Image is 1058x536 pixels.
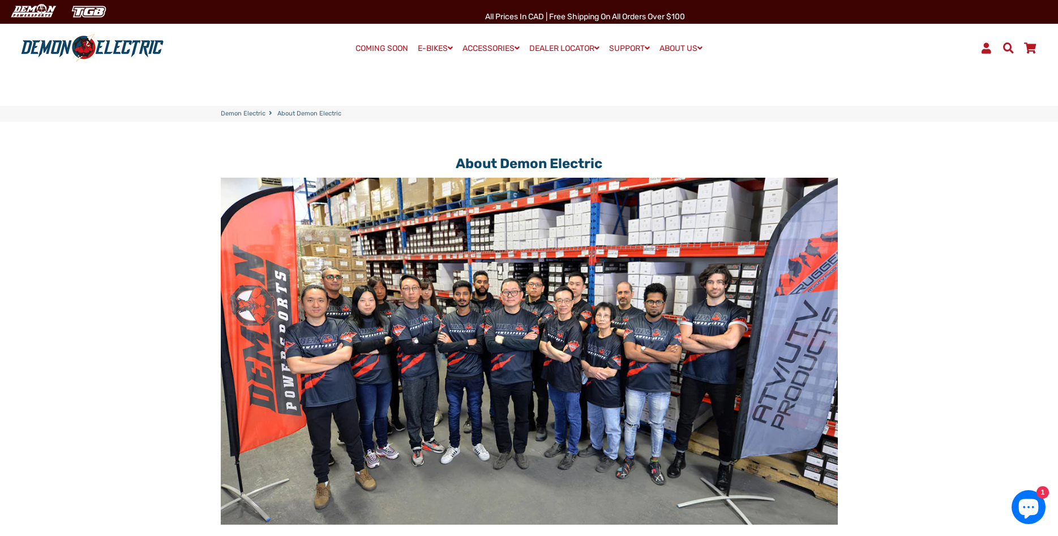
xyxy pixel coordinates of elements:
[66,2,112,21] img: TGB Canada
[221,156,838,172] h1: About Demon Electric
[485,12,685,22] span: All Prices in CAD | Free shipping on all orders over $100
[277,109,341,119] span: About Demon Electric
[656,40,706,57] a: ABOUT US
[459,40,524,57] a: ACCESSORIES
[6,2,60,21] img: Demon Electric
[605,40,654,57] a: SUPPORT
[352,41,412,57] a: COMING SOON
[414,40,457,57] a: E-BIKES
[221,109,265,119] a: Demon Electric
[17,33,168,63] img: Demon Electric logo
[1008,490,1049,527] inbox-online-store-chat: Shopify online store chat
[525,40,603,57] a: DEALER LOCATOR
